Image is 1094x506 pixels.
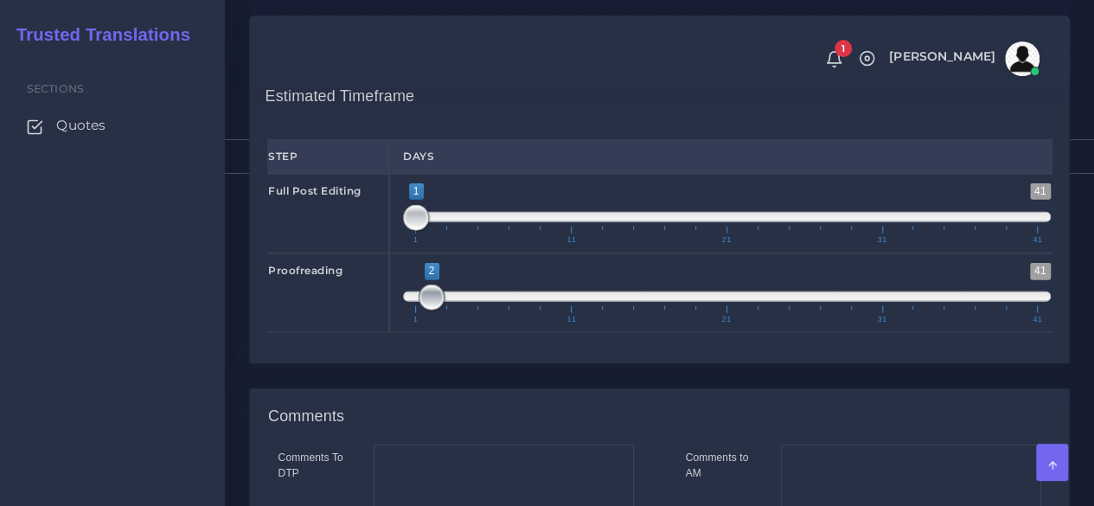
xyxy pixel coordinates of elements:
span: 1 [835,40,852,57]
span: 1 [411,236,421,244]
strong: Step [268,150,297,163]
span: 41 [1030,263,1051,279]
span: Sections [27,82,84,95]
strong: Full Post Editing [268,184,361,197]
a: 1 [819,49,849,68]
h4: Comments [268,407,344,426]
span: [PERSON_NAME] [889,50,995,62]
span: 2 [425,263,439,279]
strong: Days [403,150,434,163]
span: 1 [411,316,421,323]
h2: Trusted Translations [4,24,190,45]
span: 11 [564,236,579,244]
span: 41 [1030,236,1045,244]
span: 11 [564,316,579,323]
span: 41 [1030,316,1045,323]
span: Quotes [56,116,106,135]
strong: Proofreading [268,264,342,277]
a: Quotes [13,107,212,144]
a: Trusted Translations [4,21,190,49]
label: Comments To DTP [278,450,348,481]
img: avatar [1005,42,1040,76]
a: [PERSON_NAME]avatar [880,42,1046,76]
label: Comments to AM [686,450,755,481]
span: 1 [409,183,424,200]
span: 31 [874,316,889,323]
span: 41 [1030,183,1051,200]
span: 21 [720,316,734,323]
span: 31 [874,236,889,244]
span: 21 [720,236,734,244]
